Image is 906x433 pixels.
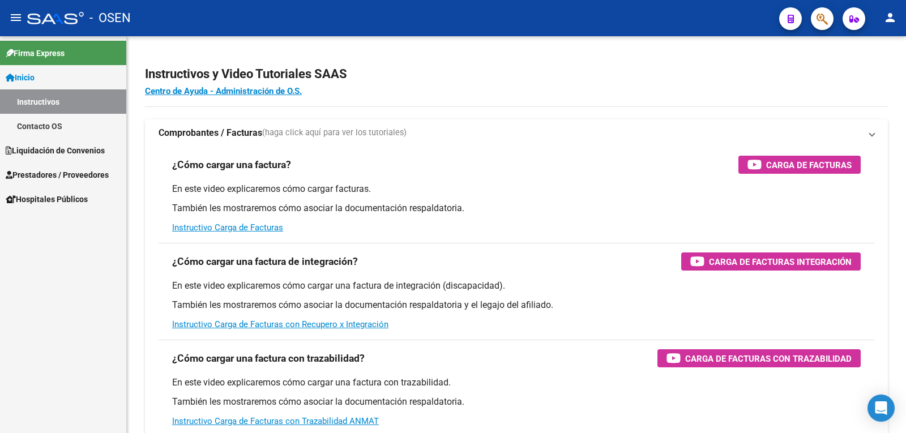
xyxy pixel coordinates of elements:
button: Carga de Facturas Integración [681,252,861,271]
a: Centro de Ayuda - Administración de O.S. [145,86,302,96]
span: Prestadores / Proveedores [6,169,109,181]
a: Instructivo Carga de Facturas [172,222,283,233]
strong: Comprobantes / Facturas [159,127,262,139]
mat-icon: person [883,11,897,24]
span: Liquidación de Convenios [6,144,105,157]
span: Carga de Facturas [766,158,852,172]
span: (haga click aquí para ver los tutoriales) [262,127,407,139]
h3: ¿Cómo cargar una factura con trazabilidad? [172,350,365,366]
mat-icon: menu [9,11,23,24]
mat-expansion-panel-header: Comprobantes / Facturas(haga click aquí para ver los tutoriales) [145,119,888,147]
h3: ¿Cómo cargar una factura de integración? [172,254,358,269]
span: - OSEN [89,6,131,31]
a: Instructivo Carga de Facturas con Trazabilidad ANMAT [172,416,379,426]
h3: ¿Cómo cargar una factura? [172,157,291,173]
a: Instructivo Carga de Facturas con Recupero x Integración [172,319,388,329]
p: En este video explicaremos cómo cargar una factura de integración (discapacidad). [172,280,861,292]
p: También les mostraremos cómo asociar la documentación respaldatoria. [172,202,861,215]
p: En este video explicaremos cómo cargar una factura con trazabilidad. [172,376,861,389]
span: Hospitales Públicos [6,193,88,205]
p: También les mostraremos cómo asociar la documentación respaldatoria. [172,396,861,408]
button: Carga de Facturas [738,156,861,174]
span: Carga de Facturas Integración [709,255,852,269]
p: También les mostraremos cómo asociar la documentación respaldatoria y el legajo del afiliado. [172,299,861,311]
span: Inicio [6,71,35,84]
div: Open Intercom Messenger [867,395,895,422]
h2: Instructivos y Video Tutoriales SAAS [145,63,888,85]
span: Carga de Facturas con Trazabilidad [685,351,852,366]
button: Carga de Facturas con Trazabilidad [657,349,861,367]
span: Firma Express [6,47,65,59]
p: En este video explicaremos cómo cargar facturas. [172,183,861,195]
